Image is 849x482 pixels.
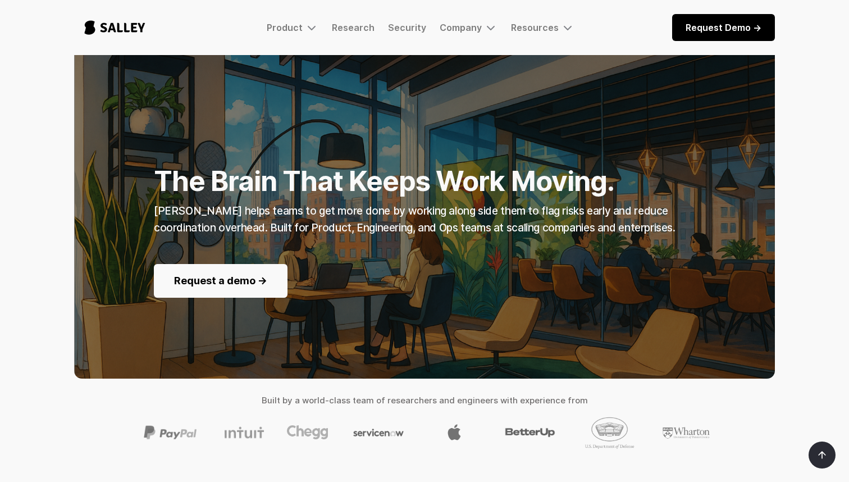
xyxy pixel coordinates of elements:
div: Product [267,22,303,33]
a: home [74,9,156,46]
div: Company [440,22,482,33]
div: Company [440,21,497,34]
strong: The Brain That Keeps Work Moving. [154,165,614,198]
h4: Built by a world-class team of researchers and engineers with experience from [74,392,775,409]
a: Request Demo -> [672,14,775,41]
div: Resources [511,21,574,34]
div: Resources [511,22,559,33]
div: Product [267,21,318,34]
a: Security [388,22,426,33]
a: Request a demo -> [154,264,287,298]
a: Research [332,22,375,33]
strong: [PERSON_NAME] helps teams to get more done by working along side them to flag risks early and red... [154,204,675,234]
